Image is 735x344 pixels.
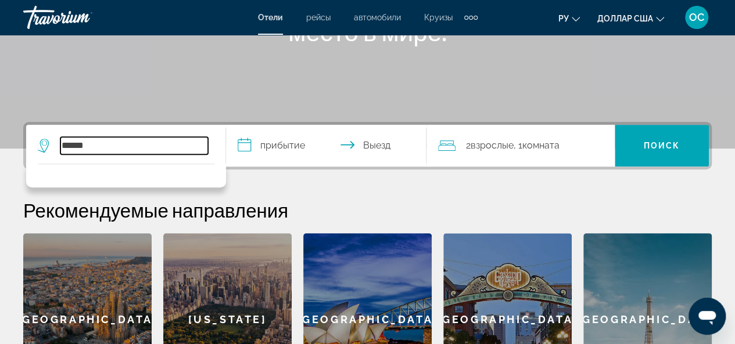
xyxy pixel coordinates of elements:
font: , 1 [514,140,522,151]
button: Поиск [615,125,709,166]
button: Даты заезда и выезда [226,125,426,166]
div: Виджет поиска [26,125,709,166]
button: Дополнительные элементы навигации [464,8,478,27]
a: автомобили [354,13,401,22]
font: 2 [466,140,471,151]
a: Круизы [424,13,453,22]
a: Отели [258,13,283,22]
font: Комната [522,140,560,151]
a: Травориум [23,2,139,32]
button: Изменить валюту [597,10,664,27]
font: ру [558,14,569,23]
font: ОС [689,11,704,23]
button: Путешественники: 2 взрослых, 0 детей [426,125,615,166]
button: Меню пользователя [682,5,712,30]
button: Изменить язык [558,10,580,27]
h2: Рекомендуемые направления [23,198,712,222]
font: доллар США [597,14,653,23]
iframe: Кнопка запуска окна обмена сообщениями [689,298,726,335]
a: рейсы [306,13,331,22]
font: Взрослые [471,140,514,151]
font: Поиск [644,141,680,150]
